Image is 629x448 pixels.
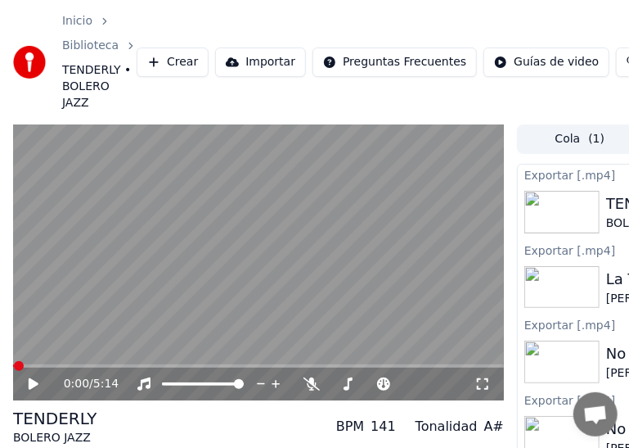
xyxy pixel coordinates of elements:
[312,48,477,77] button: Preguntas Frecuentes
[573,392,618,437] div: Open chat
[93,376,119,392] span: 5:14
[483,48,609,77] button: Guías de video
[137,48,209,77] button: Crear
[13,430,97,446] div: BOLERO JAZZ
[62,38,119,54] a: Biblioteca
[64,376,89,392] span: 0:00
[588,131,604,147] span: ( 1 )
[62,13,137,111] nav: breadcrumb
[215,48,306,77] button: Importar
[62,13,92,29] a: Inicio
[336,417,364,437] div: BPM
[13,46,46,79] img: youka
[13,407,97,430] div: TENDERLY
[64,376,103,392] div: /
[416,417,478,437] div: Tonalidad
[371,417,396,437] div: 141
[484,417,504,437] div: A#
[62,62,137,111] span: TENDERLY • BOLERO JAZZ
